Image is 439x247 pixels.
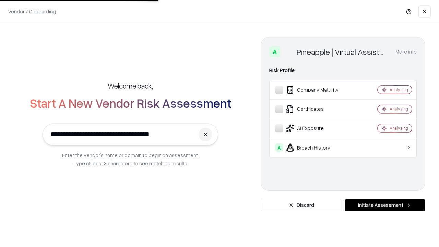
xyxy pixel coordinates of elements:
[269,46,280,57] div: A
[275,143,357,152] div: Breach History
[275,124,357,132] div: AI Exposure
[345,199,425,211] button: Initiate Assessment
[8,8,56,15] p: Vendor / Onboarding
[108,81,153,91] h5: Welcome back,
[390,87,408,93] div: Analyzing
[275,105,357,113] div: Certificates
[30,96,231,110] h2: Start A New Vendor Risk Assessment
[297,46,387,57] div: Pineapple | Virtual Assistant Agency
[269,66,417,74] div: Risk Profile
[275,143,283,152] div: A
[390,106,408,112] div: Analyzing
[283,46,294,57] img: Pineapple | Virtual Assistant Agency
[62,151,199,167] p: Enter the vendor’s name or domain to begin an assessment. Type at least 3 characters to see match...
[390,125,408,131] div: Analyzing
[261,199,342,211] button: Discard
[395,46,417,58] button: More info
[275,86,357,94] div: Company Maturity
